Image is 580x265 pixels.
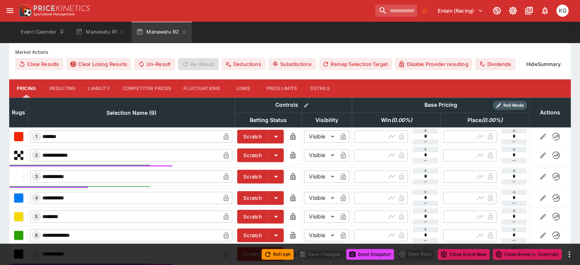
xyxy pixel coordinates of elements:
div: Kevin Gutschlag [556,5,569,17]
button: No Bookmarks [419,5,431,17]
button: Competitor Prices [116,79,178,98]
span: 2 [34,153,39,158]
button: Clear Results [15,58,63,70]
button: Kevin Gutschlag [554,2,571,19]
button: Clear Losing Results [66,58,131,70]
label: Market Actions [15,47,565,58]
button: Scratch [237,191,268,205]
button: more [565,250,574,259]
button: open drawer [3,4,17,18]
span: excl. Emergencies (0.00%) [459,116,511,125]
button: Send Snapshot [346,249,394,260]
button: Connected to PK [490,4,504,18]
button: Close Event Now [438,249,490,260]
button: Deductions [222,58,265,70]
button: Refresh [262,249,294,260]
span: 4 [34,195,39,201]
img: Sportsbook Management [34,13,75,16]
div: Visible [304,170,337,183]
em: ( 0.00 %) [482,116,503,125]
span: Betting Status [241,116,295,125]
button: Scratch [237,148,268,162]
button: Manawatu R1 [71,21,130,43]
button: Pricing [9,79,43,98]
button: Dividends [475,58,515,70]
th: Controls [235,98,352,112]
button: Notifications [538,4,552,18]
div: Visible [304,130,337,143]
button: Remap Selection Target [319,58,392,70]
span: excl. Emergencies (0.00%) [372,116,420,125]
span: 6 [34,233,39,238]
button: HideSummary [522,58,565,70]
button: Scratch [237,210,268,223]
button: Documentation [522,4,536,18]
div: Base Pricing [421,100,460,110]
button: Price Limits [260,79,303,98]
th: Actions [529,98,570,127]
button: Scratch [237,228,268,242]
th: Rugs [10,98,28,127]
span: 3 [34,174,39,179]
button: Resulting [43,79,82,98]
button: Scratch [237,130,268,143]
button: Manawatu R2 [132,21,192,43]
em: ( 0.00 %) [391,116,412,125]
div: Visible [304,149,337,161]
div: split button [397,249,435,259]
img: PriceKinetics [34,5,90,11]
span: 5 [34,214,39,219]
button: Toggle light/dark mode [506,4,520,18]
span: Visibility [307,116,347,125]
img: PriceKinetics Logo [17,3,32,18]
input: search [375,5,417,17]
div: Visible [304,229,337,241]
button: Substitutions [268,58,316,70]
button: Bulk edit [301,100,311,110]
button: Liability [82,79,116,98]
button: Close Event (+ Override) [493,249,562,260]
button: Event Calendar [16,21,69,43]
button: Disable Provider resulting [395,58,472,70]
button: Un-Result [134,58,175,70]
span: Selection Name (9) [98,108,165,117]
button: Links [226,79,260,98]
button: Fluctuations [177,79,226,98]
button: Scratch [237,170,268,183]
span: Roll Mode [500,102,527,109]
div: Visible [304,210,337,223]
button: Select Tenant [433,5,488,17]
div: Show/hide Price Roll mode configuration. [493,101,527,110]
div: Visible [304,192,337,204]
span: 1 [34,134,39,139]
span: Re-Result [178,58,218,70]
button: Details [303,79,337,98]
